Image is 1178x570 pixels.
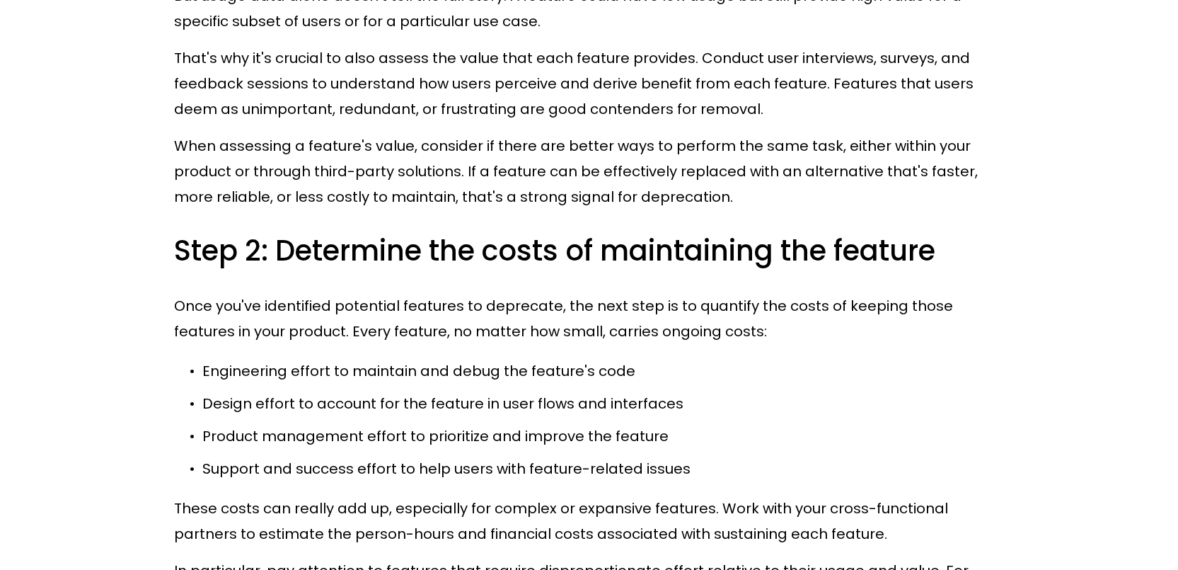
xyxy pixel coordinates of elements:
p: Support and success effort to help users with feature-related issues [202,456,1005,481]
p: Engineering effort to maintain and debug the feature's code [202,358,1005,384]
p: Once you've identified potential features to deprecate, the next step is to quantify the costs of... [174,293,1005,344]
p: These costs can really add up, especially for complex or expansive features. Work with your cross... [174,496,1005,547]
h3: Step 2: Determine the costs of maintaining the feature [174,232,1005,270]
p: Product management effort to prioritize and improve the feature [202,423,1005,449]
p: That's why it's crucial to also assess the value that each feature provides. Conduct user intervi... [174,45,1005,122]
p: Design effort to account for the feature in user flows and interfaces [202,391,1005,416]
p: When assessing a feature's value, consider if there are better ways to perform the same task, eit... [174,133,1005,210]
